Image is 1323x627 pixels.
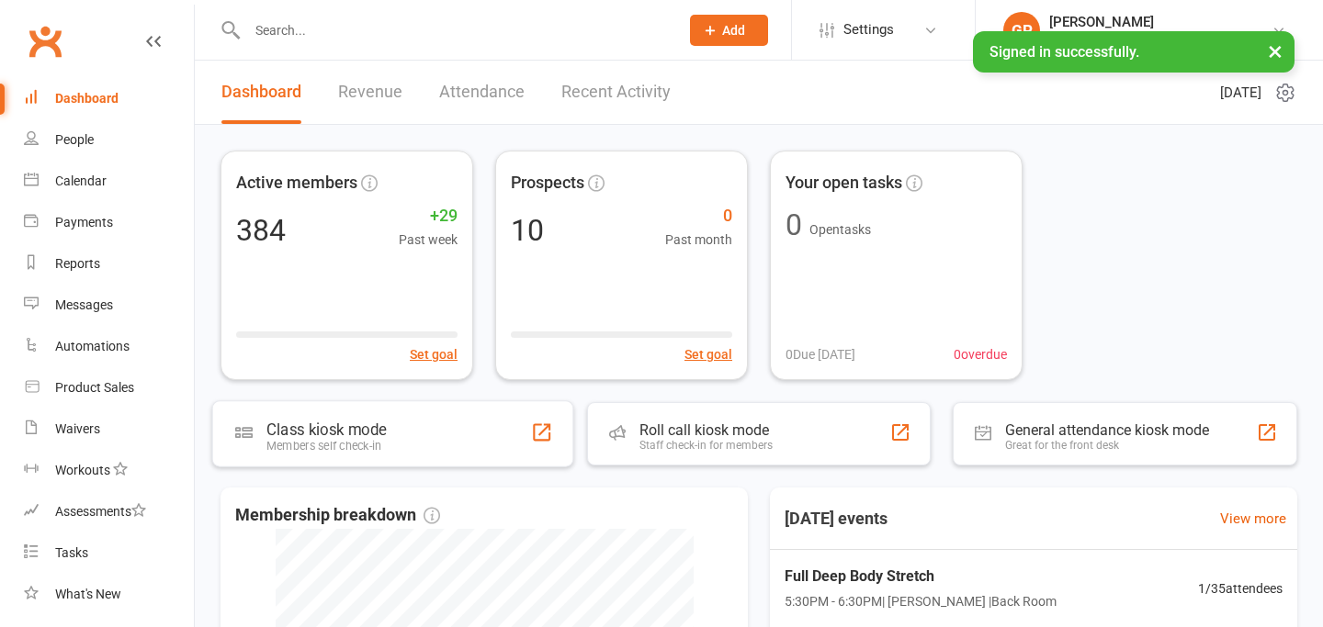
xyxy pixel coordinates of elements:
[24,450,194,491] a: Workouts
[55,174,107,188] div: Calendar
[55,380,134,395] div: Product Sales
[1005,439,1209,452] div: Great for the front desk
[690,15,768,46] button: Add
[55,256,100,271] div: Reports
[24,532,194,574] a: Tasks
[55,297,113,312] div: Messages
[399,230,458,250] span: Past week
[639,421,773,439] div: Roll call kiosk mode
[843,9,894,50] span: Settings
[55,132,94,147] div: People
[561,61,671,124] a: Recent Activity
[242,17,666,43] input: Search...
[989,43,1139,61] span: Signed in successfully.
[24,367,194,409] a: Product Sales
[55,339,130,353] div: Automations
[1220,508,1286,530] a: View more
[55,504,146,519] div: Assessments
[1259,31,1292,71] button: ×
[266,439,386,453] div: Members self check-in
[55,91,119,106] div: Dashboard
[722,23,745,38] span: Add
[786,170,902,196] span: Your open tasks
[1049,14,1272,30] div: [PERSON_NAME]
[236,170,357,196] span: Active members
[785,565,1057,588] span: Full Deep Body Stretch
[785,591,1057,611] span: 5:30PM - 6:30PM | [PERSON_NAME] | Back Room
[55,421,100,436] div: Waivers
[665,230,732,250] span: Past month
[24,326,194,367] a: Automations
[1049,30,1272,47] div: Australian School of Meditation & Yoga
[410,344,458,364] button: Set goal
[22,18,68,64] a: Clubworx
[55,545,88,560] div: Tasks
[24,285,194,326] a: Messages
[399,203,458,230] span: +29
[24,119,194,161] a: People
[24,161,194,202] a: Calendar
[511,170,584,196] span: Prospects
[24,243,194,285] a: Reports
[24,409,194,450] a: Waivers
[221,61,301,124] a: Dashboard
[1005,421,1209,439] div: General attendance kiosk mode
[684,344,732,364] button: Set goal
[1003,12,1040,49] div: GP
[1220,82,1261,104] span: [DATE]
[1198,578,1283,599] span: 1 / 35 attendees
[24,574,194,615] a: What's New
[809,222,871,237] span: Open tasks
[55,587,121,601] div: What's New
[639,439,773,452] div: Staff check-in for members
[236,216,286,245] div: 384
[235,502,440,529] span: Membership breakdown
[24,202,194,243] a: Payments
[770,502,902,535] h3: [DATE] events
[338,61,402,124] a: Revenue
[665,203,732,230] span: 0
[55,463,110,477] div: Workouts
[24,78,194,119] a: Dashboard
[511,216,544,245] div: 10
[439,61,525,124] a: Attendance
[786,344,855,364] span: 0 Due [DATE]
[266,420,386,439] div: Class kiosk mode
[954,344,1007,364] span: 0 overdue
[786,210,802,240] div: 0
[24,491,194,532] a: Assessments
[55,215,113,230] div: Payments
